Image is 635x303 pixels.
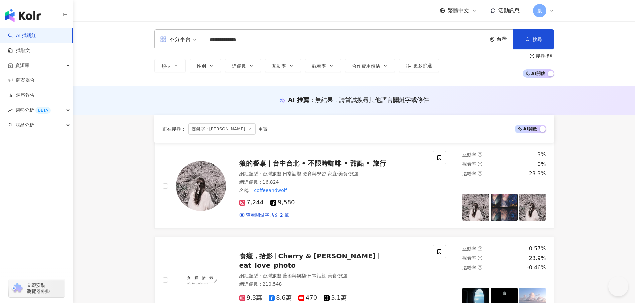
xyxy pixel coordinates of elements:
[239,212,289,219] a: 查看關鍵字貼文 2 筆
[529,255,546,262] div: 23.9%
[537,161,546,168] div: 0%
[529,170,546,177] div: 23.3%
[288,96,429,104] div: AI 推薦 ：
[154,143,554,229] a: KOL Avatar狼的餐桌｜台中台北 • 不限時咖啡 • 甜點 • 旅行網紅類型：台灣旅遊·日常話題·教育與學習·家庭·美食·旅遊總追蹤數：16,824名稱：coffeeandwolf7,24...
[263,171,281,176] span: 台灣旅遊
[312,63,326,69] span: 觀看率
[298,294,317,301] span: 470
[537,7,542,14] span: 啟
[15,118,34,133] span: 競品分析
[239,261,296,269] span: eat_love_photo
[490,37,495,42] span: environment
[462,161,476,167] span: 觀看率
[478,171,482,176] span: question-circle
[160,34,191,45] div: 不分平台
[9,279,65,297] a: chrome extension立即安裝 瀏覽器外掛
[608,276,628,296] iframe: Help Scout Beacon - Open
[8,77,35,84] a: 商案媒合
[337,171,338,176] span: ·
[307,273,326,278] span: 日常話題
[399,59,439,72] button: 更多篩選
[225,59,261,72] button: 追蹤數
[239,252,273,260] span: 食癮，拾影
[281,273,283,278] span: ·
[478,162,482,166] span: question-circle
[306,273,307,278] span: ·
[349,171,359,176] span: 旅遊
[533,37,542,42] span: 搜尋
[161,63,171,69] span: 類型
[239,179,425,186] div: 總追蹤數 ： 16,824
[303,171,326,176] span: 教育與學習
[413,63,432,68] span: 更多篩選
[269,294,292,301] span: 8.6萬
[348,171,349,176] span: ·
[462,152,476,157] span: 互動率
[478,265,482,270] span: question-circle
[232,63,246,69] span: 追蹤數
[478,246,482,251] span: question-circle
[478,152,482,157] span: question-circle
[352,63,380,69] span: 合作費用預估
[11,283,24,294] img: chrome extension
[154,59,186,72] button: 類型
[328,273,337,278] span: 美食
[272,63,286,69] span: 互動率
[8,92,35,99] a: 洞察報告
[27,282,50,294] span: 立即安裝 瀏覽器外掛
[239,273,425,279] div: 網紅類型 ：
[326,171,327,176] span: ·
[239,171,425,177] div: 網紅類型 ：
[462,194,489,221] img: post-image
[35,107,51,114] div: BETA
[462,265,476,270] span: 漲粉率
[8,32,36,39] a: searchAI 找網紅
[491,194,518,221] img: post-image
[338,171,348,176] span: 美食
[305,59,341,72] button: 觀看率
[328,171,337,176] span: 家庭
[497,36,513,42] div: 台灣
[246,212,289,219] span: 查看關鍵字貼文 2 筆
[530,54,534,58] span: question-circle
[278,252,376,260] span: Cherry & [PERSON_NAME]
[536,53,554,59] div: 搜尋指引
[283,171,301,176] span: 日常話題
[176,161,226,211] img: KOL Avatar
[513,29,554,49] button: 搜尋
[338,273,348,278] span: 旅遊
[301,171,303,176] span: ·
[462,255,476,261] span: 觀看率
[324,294,347,301] span: 3.1萬
[527,264,546,271] div: -0.46%
[190,59,221,72] button: 性別
[239,281,425,288] div: 總追蹤數 ： 210,548
[462,171,476,176] span: 漲粉率
[8,47,30,54] a: 找貼文
[281,171,283,176] span: ·
[345,59,395,72] button: 合作費用預估
[8,108,13,113] span: rise
[263,273,281,278] span: 台灣旅遊
[15,58,29,73] span: 資源庫
[239,294,262,301] span: 9.3萬
[253,187,288,194] mark: coffeeandwolf
[315,96,429,103] span: 無結果，請嘗試搜尋其他語言關鍵字或條件
[537,151,546,158] div: 3%
[5,9,41,22] img: logo
[188,123,256,135] span: 關鍵字：[PERSON_NAME]
[162,126,186,132] span: 正在搜尋 ：
[239,187,288,194] span: 名稱 ：
[270,199,295,206] span: 9,580
[337,273,338,278] span: ·
[478,256,482,260] span: question-circle
[160,36,167,43] span: appstore
[283,273,306,278] span: 藝術與娛樂
[258,126,268,132] div: 重置
[529,245,546,252] div: 0.57%
[498,7,520,14] span: 活動訊息
[462,246,476,251] span: 互動率
[326,273,327,278] span: ·
[519,194,546,221] img: post-image
[239,199,264,206] span: 7,244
